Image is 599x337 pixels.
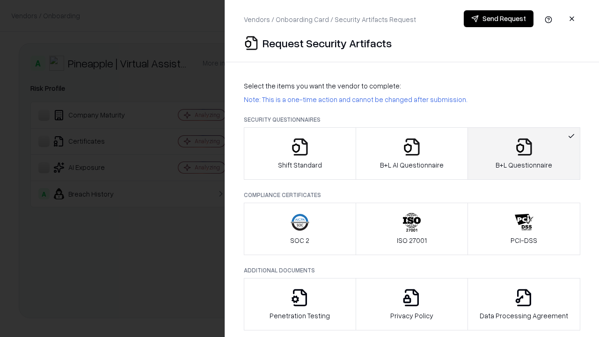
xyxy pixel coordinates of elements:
button: Penetration Testing [244,278,356,330]
button: B+L AI Questionnaire [356,127,468,180]
p: Penetration Testing [270,311,330,321]
p: B+L Questionnaire [496,160,552,170]
p: Privacy Policy [390,311,433,321]
p: Shift Standard [278,160,322,170]
button: Shift Standard [244,127,356,180]
p: Vendors / Onboarding Card / Security Artifacts Request [244,15,416,24]
p: B+L AI Questionnaire [380,160,444,170]
button: Send Request [464,10,533,27]
button: PCI-DSS [468,203,580,255]
button: SOC 2 [244,203,356,255]
p: Compliance Certificates [244,191,580,199]
p: SOC 2 [290,235,309,245]
p: PCI-DSS [511,235,537,245]
p: Additional Documents [244,266,580,274]
button: B+L Questionnaire [468,127,580,180]
p: Select the items you want the vendor to complete: [244,81,580,91]
button: Data Processing Agreement [468,278,580,330]
p: Data Processing Agreement [480,311,568,321]
button: Privacy Policy [356,278,468,330]
p: Security Questionnaires [244,116,580,124]
button: ISO 27001 [356,203,468,255]
p: Request Security Artifacts [263,36,392,51]
p: Note: This is a one-time action and cannot be changed after submission. [244,95,580,104]
p: ISO 27001 [397,235,427,245]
